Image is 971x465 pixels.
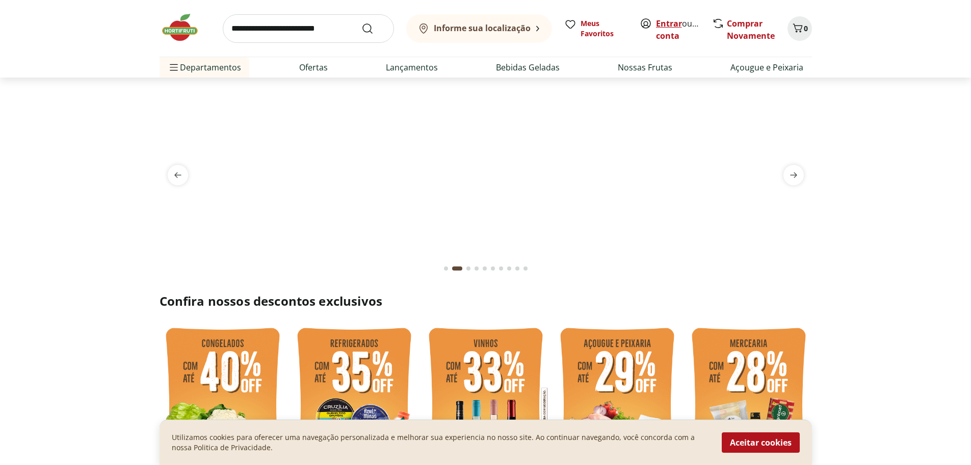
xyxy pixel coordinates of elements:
[386,61,438,74] a: Lançamentos
[521,256,530,281] button: Go to page 10 from fs-carousel
[618,61,672,74] a: Nossas Frutas
[406,14,552,43] button: Informe sua localização
[656,18,712,41] a: Criar conta
[497,256,505,281] button: Go to page 7 from fs-carousel
[160,12,211,43] img: Hortifruti
[656,18,682,29] a: Entrar
[513,256,521,281] button: Go to page 9 from fs-carousel
[473,256,481,281] button: Go to page 4 from fs-carousel
[160,293,812,309] h2: Confira nossos descontos exclusivos
[299,61,328,74] a: Ofertas
[464,256,473,281] button: Go to page 3 from fs-carousel
[223,14,394,43] input: search
[168,55,180,80] button: Menu
[722,432,800,453] button: Aceitar cookies
[172,432,710,453] p: Utilizamos cookies para oferecer uma navegação personalizada e melhorar sua experiencia no nosso ...
[481,256,489,281] button: Go to page 5 from fs-carousel
[730,61,803,74] a: Açougue e Peixaria
[168,55,241,80] span: Departamentos
[505,256,513,281] button: Go to page 8 from fs-carousel
[361,22,386,35] button: Submit Search
[160,165,196,185] button: previous
[442,256,450,281] button: Go to page 1 from fs-carousel
[564,18,627,39] a: Meus Favoritos
[489,256,497,281] button: Go to page 6 from fs-carousel
[450,256,464,281] button: Current page from fs-carousel
[727,18,775,41] a: Comprar Novamente
[775,165,812,185] button: next
[496,61,560,74] a: Bebidas Geladas
[656,17,701,42] span: ou
[581,18,627,39] span: Meus Favoritos
[804,23,808,33] span: 0
[788,16,812,41] button: Carrinho
[434,22,531,34] b: Informe sua localização
[160,90,812,248] img: queijos e vinhos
